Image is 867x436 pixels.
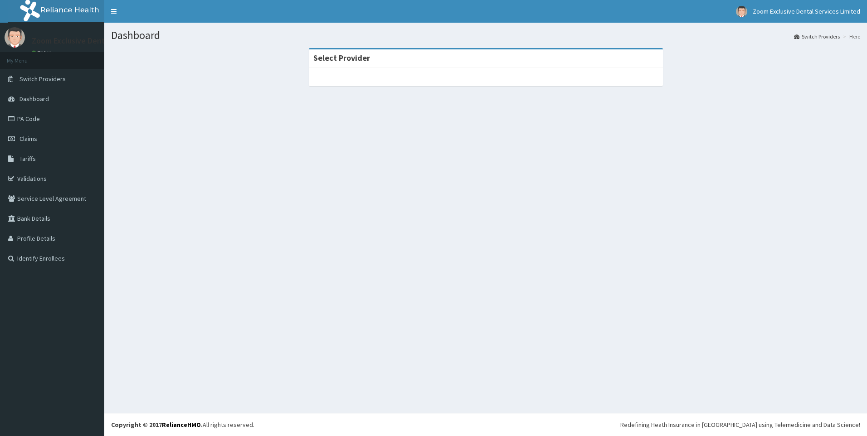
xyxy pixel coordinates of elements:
[19,75,66,83] span: Switch Providers
[104,413,867,436] footer: All rights reserved.
[794,33,840,40] a: Switch Providers
[32,49,54,56] a: Online
[111,421,203,429] strong: Copyright © 2017 .
[841,33,860,40] li: Here
[620,420,860,429] div: Redefining Heath Insurance in [GEOGRAPHIC_DATA] using Telemedicine and Data Science!
[19,95,49,103] span: Dashboard
[32,37,172,45] p: Zoom Exclusive Dental Services Limited
[162,421,201,429] a: RelianceHMO
[736,6,747,17] img: User Image
[5,27,25,48] img: User Image
[753,7,860,15] span: Zoom Exclusive Dental Services Limited
[19,135,37,143] span: Claims
[313,53,370,63] strong: Select Provider
[111,29,860,41] h1: Dashboard
[19,155,36,163] span: Tariffs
